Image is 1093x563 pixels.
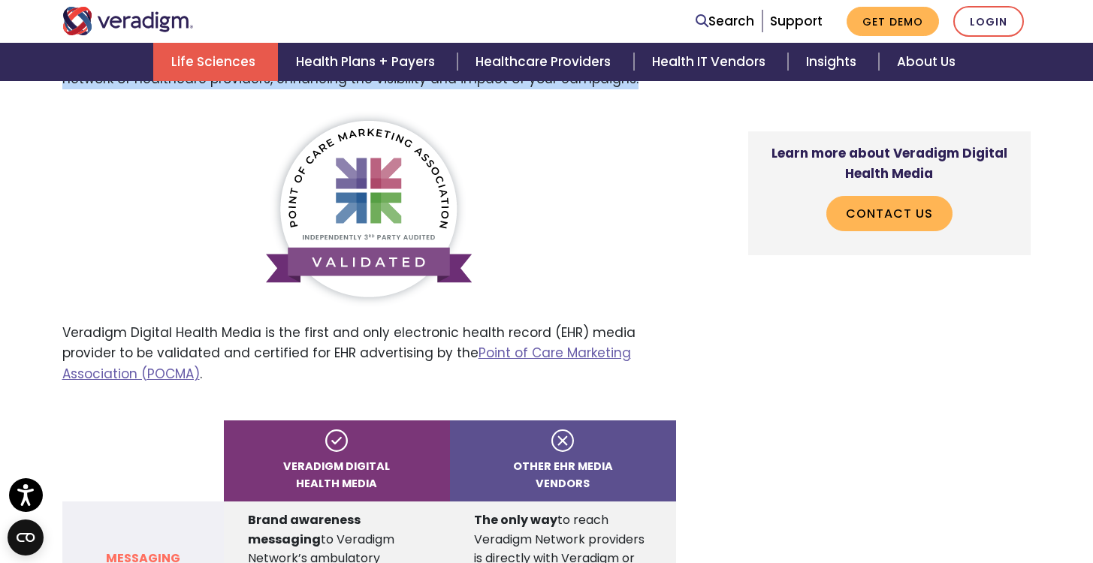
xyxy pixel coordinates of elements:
[248,511,361,548] strong: Brand awareness messaging
[551,429,574,452] img: icon-x-circle.svg
[450,420,676,501] th: OTHER EHR MEDIA VENDORS
[634,43,788,81] a: Health IT Vendors
[696,11,754,32] a: Search
[770,12,823,30] a: Support
[474,511,557,528] strong: The only way
[266,107,472,311] img: POCMA Certification Seal
[278,43,457,81] a: Health Plans + Payers
[879,43,974,81] a: About Us
[457,43,633,81] a: Healthcare Providers
[153,43,278,81] a: Life Sciences
[62,323,676,384] p: Veradigm Digital Health Media is the first and only electronic health record (EHR) media provider...
[805,470,1075,545] iframe: Drift Chat Widget
[847,7,939,36] a: Get Demo
[224,420,450,501] th: VERADIGM DIGITAL HEALTH MEDIA
[62,344,631,382] a: Point of Care Marketing Association (POCMA)
[788,43,879,81] a: Insights
[325,429,348,452] img: icon-check-circle.svg
[771,144,1007,182] strong: Learn more about Veradigm Digital Health Media
[62,7,194,35] img: Veradigm logo
[8,519,44,555] button: Open CMP widget
[826,196,953,230] a: Contact Us
[953,6,1024,37] a: Login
